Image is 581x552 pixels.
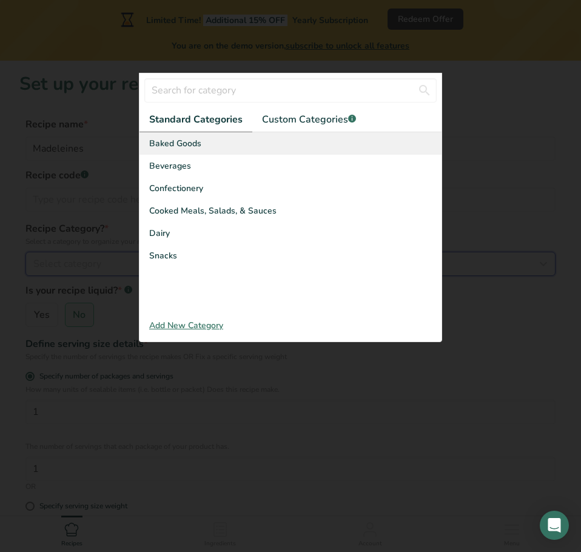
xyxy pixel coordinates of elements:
span: Custom Categories [262,112,356,127]
span: Dairy [149,227,170,240]
span: Beverages [149,160,191,172]
div: Open Intercom Messenger [540,511,569,540]
span: Snacks [149,249,177,262]
span: Cooked Meals, Salads, & Sauces [149,204,277,217]
span: Standard Categories [149,112,243,127]
span: Baked Goods [149,137,201,150]
span: Confectionery [149,182,203,195]
div: Add New Category [139,319,442,332]
input: Search for category [144,78,437,103]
